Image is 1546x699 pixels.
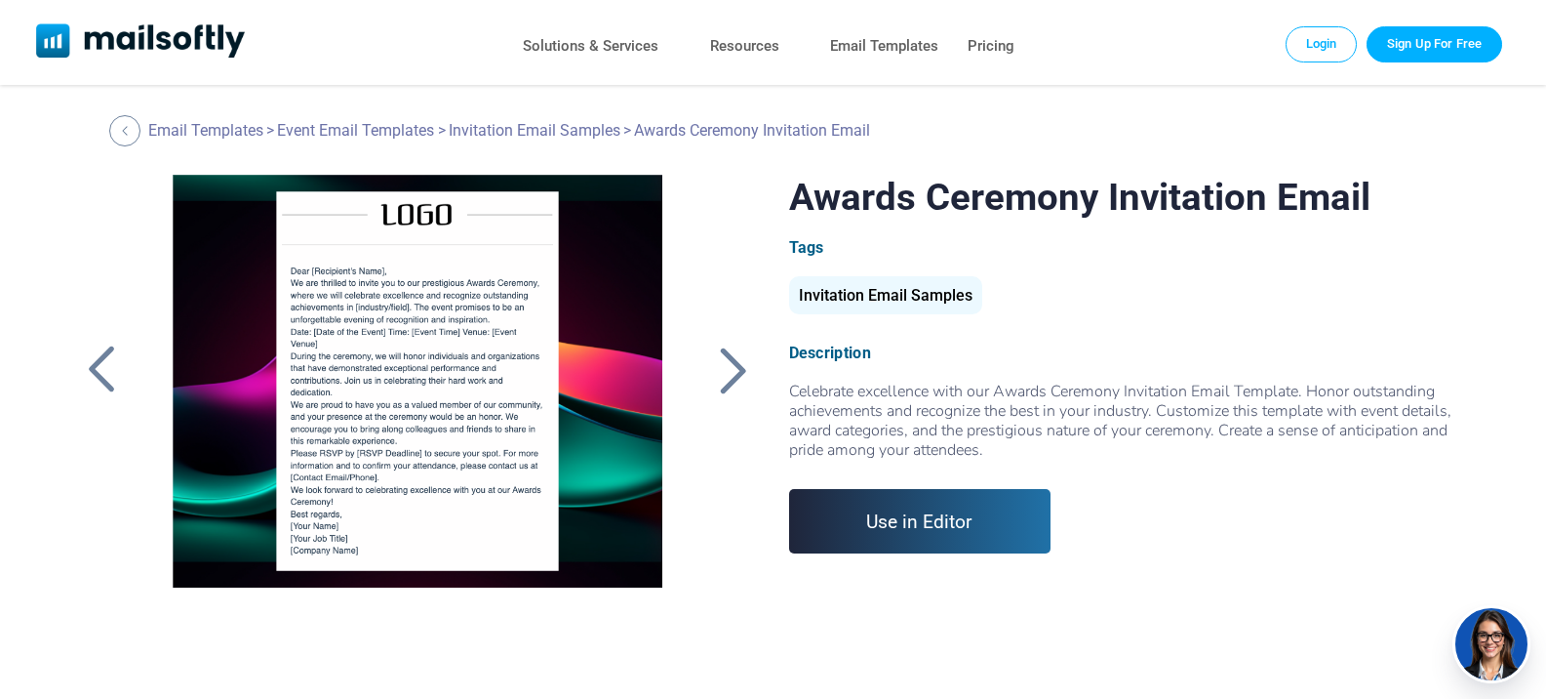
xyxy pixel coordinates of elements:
[449,121,620,140] a: Invitation Email Samples
[708,345,757,395] a: Back
[148,121,263,140] a: Email Templates
[789,175,1469,219] h1: Awards Ceremony Invitation Email
[789,238,1469,257] div: Tags
[109,115,145,146] a: Back
[789,294,982,303] a: Invitation Email Samples
[1286,26,1358,62] a: Login
[830,32,938,61] a: Email Templates
[968,32,1014,61] a: Pricing
[789,276,982,314] div: Invitation Email Samples
[1367,26,1502,62] a: Trial
[77,345,126,395] a: Back
[145,175,690,663] a: Awards Ceremony Invitation Email
[523,32,658,61] a: Solutions & Services
[710,32,779,61] a: Resources
[36,23,246,62] a: Mailsoftly
[789,489,1051,554] a: Use in Editor
[789,344,1469,362] div: Description
[277,121,434,140] a: Event Email Templates
[789,382,1469,460] div: Celebrate excellence with our Awards Ceremony Invitation Email Template. Honor outstanding achiev...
